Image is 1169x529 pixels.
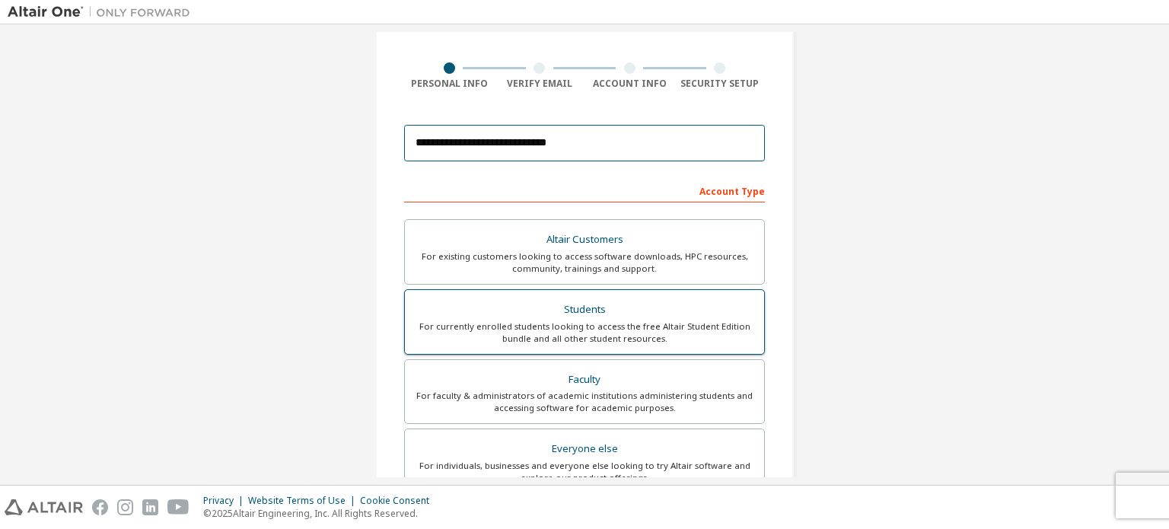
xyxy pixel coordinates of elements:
[495,78,585,90] div: Verify Email
[414,438,755,460] div: Everyone else
[414,229,755,250] div: Altair Customers
[92,499,108,515] img: facebook.svg
[203,495,248,507] div: Privacy
[5,499,83,515] img: altair_logo.svg
[167,499,190,515] img: youtube.svg
[675,78,766,90] div: Security Setup
[414,369,755,390] div: Faculty
[414,460,755,484] div: For individuals, businesses and everyone else looking to try Altair software and explore our prod...
[584,78,675,90] div: Account Info
[414,250,755,275] div: For existing customers looking to access software downloads, HPC resources, community, trainings ...
[248,495,360,507] div: Website Terms of Use
[414,390,755,414] div: For faculty & administrators of academic institutions administering students and accessing softwa...
[8,5,198,20] img: Altair One
[404,178,765,202] div: Account Type
[360,495,438,507] div: Cookie Consent
[203,507,438,520] p: © 2025 Altair Engineering, Inc. All Rights Reserved.
[414,320,755,345] div: For currently enrolled students looking to access the free Altair Student Edition bundle and all ...
[414,299,755,320] div: Students
[142,499,158,515] img: linkedin.svg
[404,78,495,90] div: Personal Info
[117,499,133,515] img: instagram.svg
